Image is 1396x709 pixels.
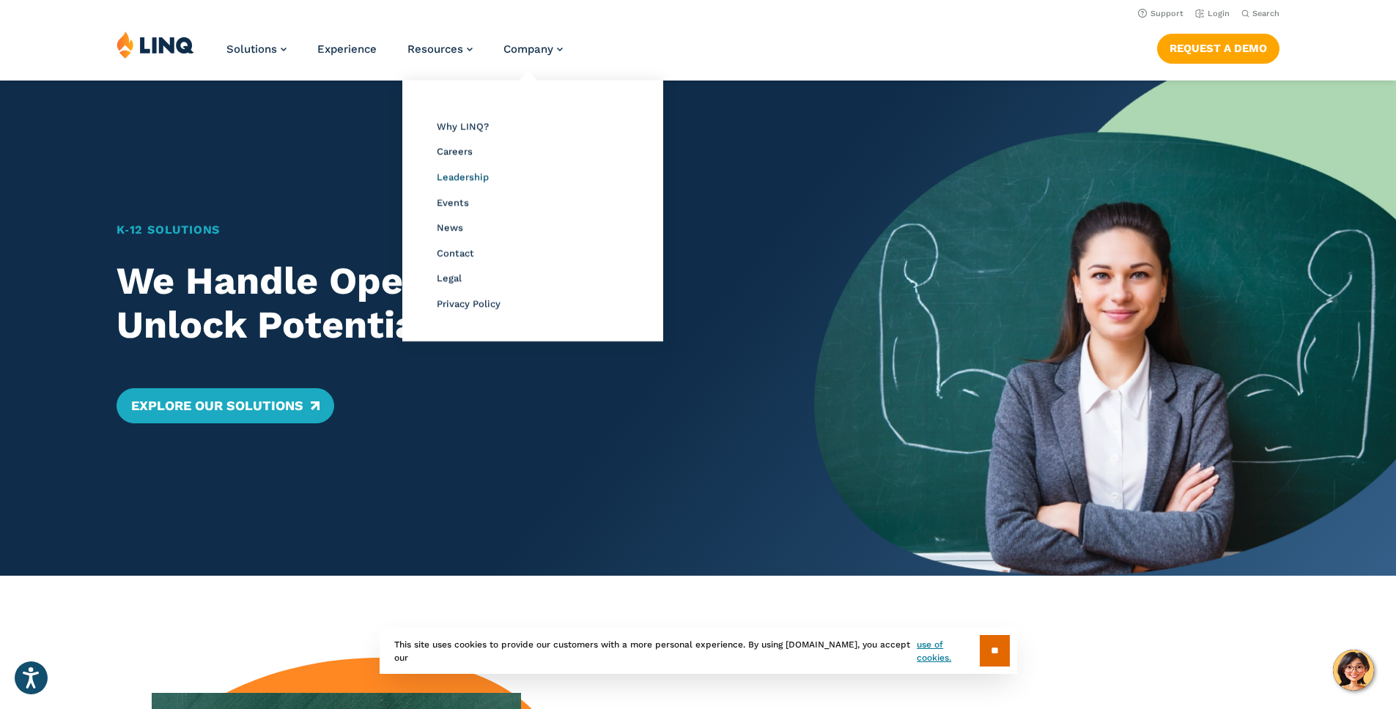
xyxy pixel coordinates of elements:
[503,42,563,56] a: Company
[437,146,473,157] a: Careers
[226,42,287,56] a: Solutions
[380,628,1017,674] div: This site uses cookies to provide our customers with a more personal experience. By using [DOMAIN...
[437,222,463,233] a: News
[117,31,194,59] img: LINQ | K‑12 Software
[407,42,463,56] span: Resources
[407,42,473,56] a: Resources
[1138,9,1183,18] a: Support
[437,121,489,132] a: Why LINQ?
[226,31,563,79] nav: Primary Navigation
[117,221,758,239] h1: K‑12 Solutions
[437,248,474,259] a: Contact
[437,272,462,283] a: Legal
[117,388,334,423] a: Explore Our Solutions
[317,42,377,56] a: Experience
[503,42,553,56] span: Company
[1195,9,1230,18] a: Login
[117,259,758,347] h2: We Handle Operations. You Unlock Potential.
[1333,650,1374,691] button: Hello, have a question? Let’s chat.
[814,81,1396,576] img: Home Banner
[1252,9,1279,18] span: Search
[437,197,469,208] a: Events
[437,171,489,182] a: Leadership
[917,638,979,664] a: use of cookies.
[1157,31,1279,63] nav: Button Navigation
[226,42,277,56] span: Solutions
[437,298,501,309] a: Privacy Policy
[1157,34,1279,63] a: Request a Demo
[1241,8,1279,19] button: Open Search Bar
